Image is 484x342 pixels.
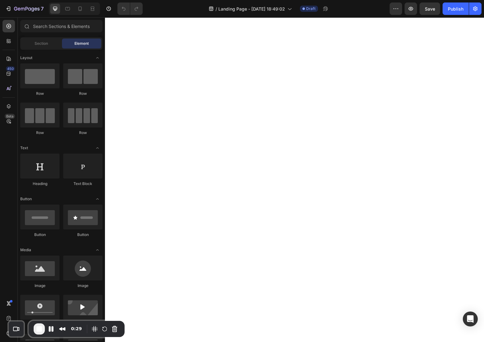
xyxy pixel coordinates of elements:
[63,130,102,136] div: Row
[74,41,89,46] span: Element
[443,2,469,15] button: Publish
[20,232,59,238] div: Button
[63,232,102,238] div: Button
[6,66,15,71] div: 450
[20,283,59,289] div: Image
[93,194,102,204] span: Toggle open
[20,145,28,151] span: Text
[20,181,59,187] div: Heading
[306,6,316,12] span: Draft
[93,245,102,255] span: Toggle open
[20,247,31,253] span: Media
[63,181,102,187] div: Text Block
[2,2,46,15] button: 7
[20,130,59,136] div: Row
[20,20,102,32] input: Search Sections & Elements
[425,6,435,12] span: Save
[93,53,102,63] span: Toggle open
[35,41,48,46] span: Section
[448,6,463,12] div: Publish
[20,55,32,61] span: Layout
[93,143,102,153] span: Toggle open
[63,283,102,289] div: Image
[463,312,478,326] div: Open Intercom Messenger
[216,6,217,12] span: /
[420,2,440,15] button: Save
[5,114,15,119] div: Beta
[20,91,59,96] div: Row
[63,91,102,96] div: Row
[117,2,143,15] div: Undo/Redo
[218,6,285,12] span: Landing Page - [DATE] 18:49:02
[20,196,32,202] span: Button
[41,5,44,12] p: 7
[105,17,484,342] iframe: Design area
